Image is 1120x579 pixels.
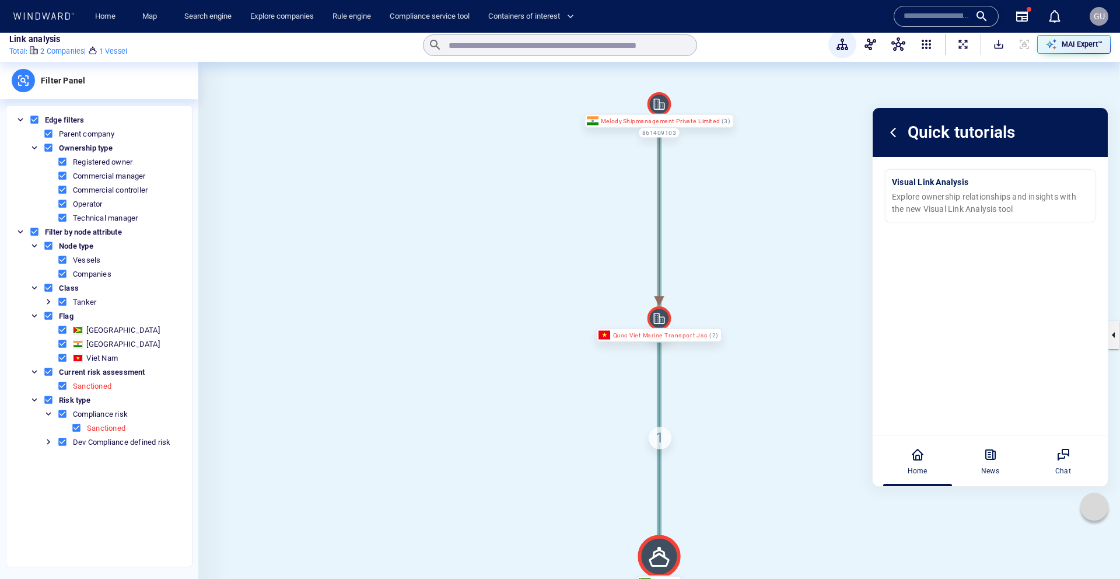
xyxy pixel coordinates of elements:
button: Home [86,6,124,27]
div: Melody Shipmanagement Private Limited [584,114,734,128]
span: Risk type [56,396,93,404]
div: Filter Panel [35,62,91,99]
button: Toggle [43,297,54,307]
div: Companies [73,270,111,278]
div: Technical manager [73,214,138,222]
div: 861409103 [639,128,680,137]
div: Sanctioned [73,382,111,390]
button: SaveAlt [986,32,1012,57]
button: Toggle [29,395,40,405]
button: Toggle [43,437,54,447]
div: Sanctioned [87,424,125,432]
button: Toggle [43,409,54,419]
div: Tanker [73,298,96,306]
p: MAI Expert™ [1062,39,1102,50]
button: ExpandAllNodes [950,32,976,57]
div: Vessels [73,256,100,264]
span: Edge filters [42,116,87,124]
div: Quoc Viet Marine Transport Jsc [596,328,722,342]
div: 1 [649,427,671,449]
button: Containers of interest [484,6,584,27]
button: Toggle [29,282,40,293]
button: GU [1087,5,1111,28]
span: Filter by node attribute [42,228,125,236]
button: Toggle [29,367,40,377]
p: 1 Vessel [99,46,128,57]
div: Operator [73,200,103,208]
div: [GEOGRAPHIC_DATA] [86,340,159,348]
div: Notification center [1048,9,1062,23]
div: Commercial controller [73,186,148,194]
a: Home [90,6,120,27]
iframe: Chat [1070,526,1111,570]
button: Map [133,6,170,27]
button: Toggle [29,240,40,251]
p: Link analysis [9,32,61,46]
a: Compliance service tool [385,6,474,27]
span: Current risk assessment [56,368,148,376]
div: [GEOGRAPHIC_DATA] [86,326,159,334]
div: Guyana [73,326,83,334]
button: Toggle [15,226,26,237]
div: 4 [649,320,671,343]
span: Ownership type [56,144,116,152]
button: Toggle [15,114,26,125]
button: Toggle [29,311,40,321]
span: GU [1094,12,1105,21]
a: Search engine [180,6,236,27]
div: India [73,340,83,348]
div: Commercial manager [73,172,146,180]
div: Parent company [59,130,114,138]
div: Compliance risk [73,410,128,418]
div: Viet Nam [86,354,118,362]
span: Node type [56,242,96,250]
div: Viet Nam [73,354,83,362]
div: Dev Compliance defined risk [73,438,170,447]
a: Map [138,6,166,27]
span: Flag [56,312,76,320]
p: Total : [9,46,27,57]
a: Explore companies [246,6,318,27]
p: 2 Companies | [40,46,86,57]
div: Registered owner [73,158,132,166]
a: Rule engine [328,6,376,27]
span: Containers of interest [488,10,574,23]
span: Class [56,284,82,292]
button: MAI Expert™ [1037,35,1111,54]
button: Toggle [29,142,40,153]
